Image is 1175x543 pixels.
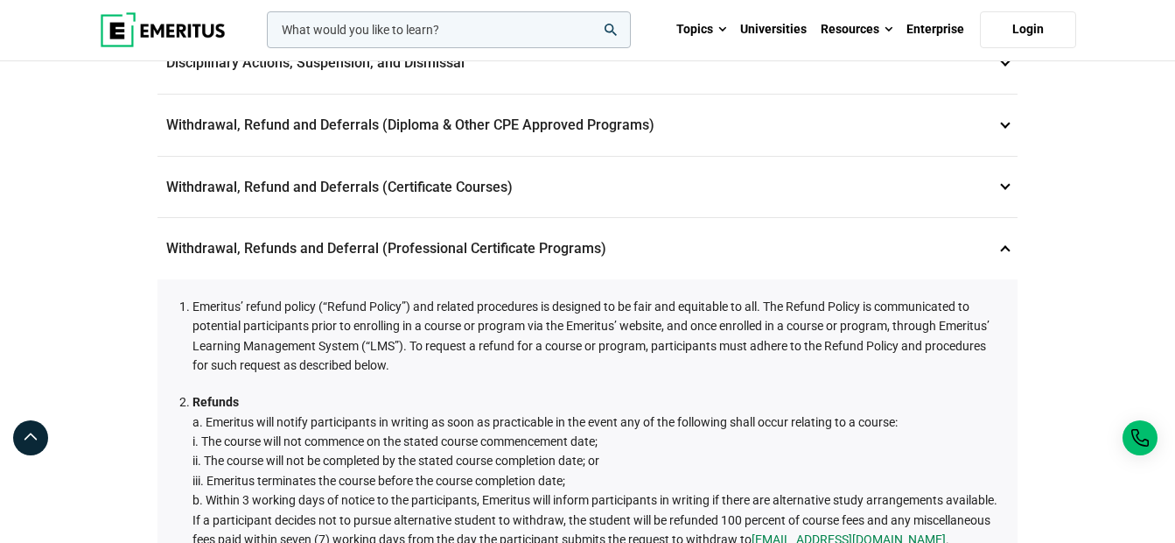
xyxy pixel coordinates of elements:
[192,474,565,488] span: iii. Emeritus terminates the course before the course completion date;
[192,395,239,409] strong: Refunds
[192,297,1000,376] li: Emeritus’ refund policy (“Refund Policy”) and related procedures is designed to be fair and equit...
[267,11,631,48] input: woocommerce-product-search-field-0
[157,218,1018,279] p: Withdrawal, Refunds and Deferral (Professional Certificate Programs)
[192,434,598,448] span: i. The course will not commence on the stated course commencement date;
[157,95,1018,156] p: Withdrawal, Refund and Deferrals (Diploma & Other CPE Approved Programs)
[980,11,1076,48] a: Login
[192,454,599,468] span: ii. The course will not be completed by the stated course completion date; or
[157,32,1018,94] p: Disciplinary Actions, Suspension, and Dismissal
[157,157,1018,218] p: Withdrawal, Refund and Deferrals (Certificate Courses)
[192,415,898,429] span: a. Emeritus will notify participants in writing as soon as practicable in the event any of the fo...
